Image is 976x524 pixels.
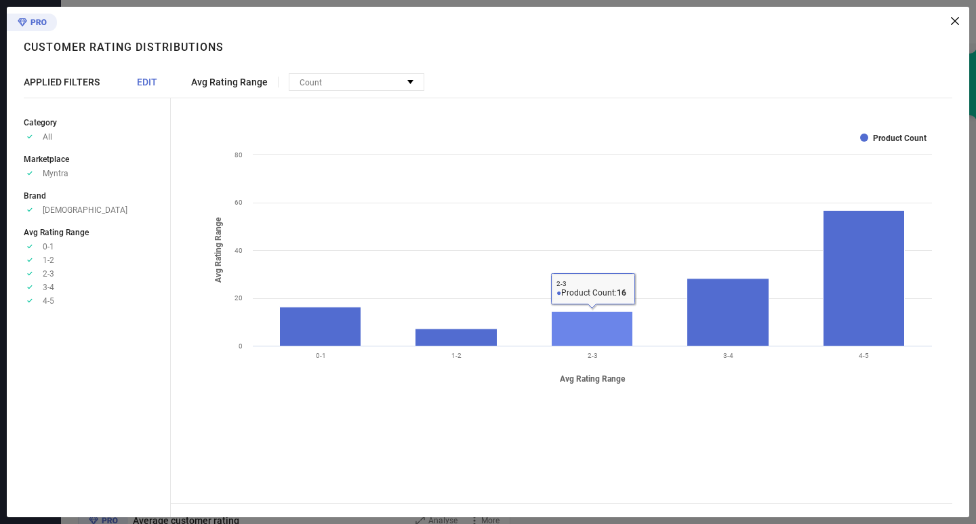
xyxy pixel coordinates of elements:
[316,352,326,359] text: 0-1
[43,269,54,279] span: 2-3
[723,352,733,359] text: 3-4
[873,134,927,143] text: Product Count
[859,352,869,359] text: 4-5
[300,78,322,87] span: Count
[235,294,243,302] text: 20
[43,283,54,292] span: 3-4
[451,352,462,359] text: 1-2
[239,342,243,350] text: 0
[43,296,54,306] span: 4-5
[43,169,68,178] span: Myntra
[191,77,268,87] span: Avg Rating Range
[7,14,57,34] div: Premium
[137,77,157,87] span: EDIT
[235,151,243,159] text: 80
[43,132,52,142] span: All
[24,77,100,87] span: APPLIED FILTERS
[235,199,243,206] text: 60
[560,374,626,384] tspan: Avg Rating Range
[43,205,127,215] span: [DEMOGRAPHIC_DATA]
[213,217,223,283] tspan: Avg Rating Range
[43,256,54,265] span: 1-2
[43,242,54,251] span: 0-1
[24,228,89,237] span: Avg Rating Range
[24,191,46,201] span: Brand
[24,41,224,54] h1: Customer rating distributions
[235,247,243,254] text: 40
[24,118,57,127] span: Category
[588,352,598,359] text: 2-3
[24,155,69,164] span: Marketplace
